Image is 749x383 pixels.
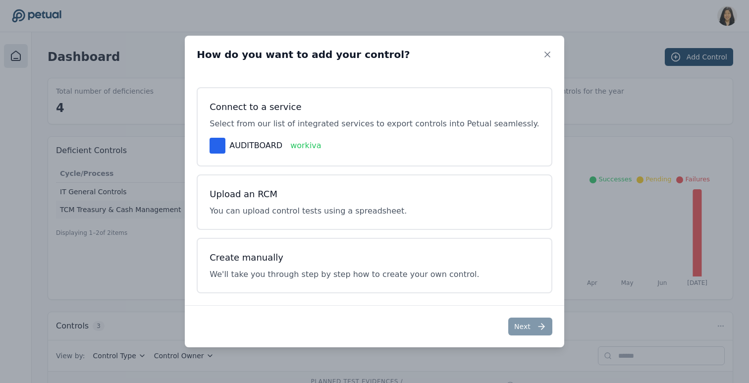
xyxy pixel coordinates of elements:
h3: Create manually [210,251,539,265]
span: AUDITBOARD [229,140,282,152]
h2: How do you want to add your control? [197,48,410,61]
span: workiva [290,140,321,152]
h3: Upload an RCM [210,187,407,201]
h3: Connect to a service [210,100,539,114]
p: We'll take you through step by step how to create your own control. [210,269,539,280]
p: You can upload control tests using a spreadsheet. [210,205,407,217]
p: Select from our list of integrated services to export controls into Petual seamlessly. [210,118,539,130]
button: Next [508,318,552,335]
